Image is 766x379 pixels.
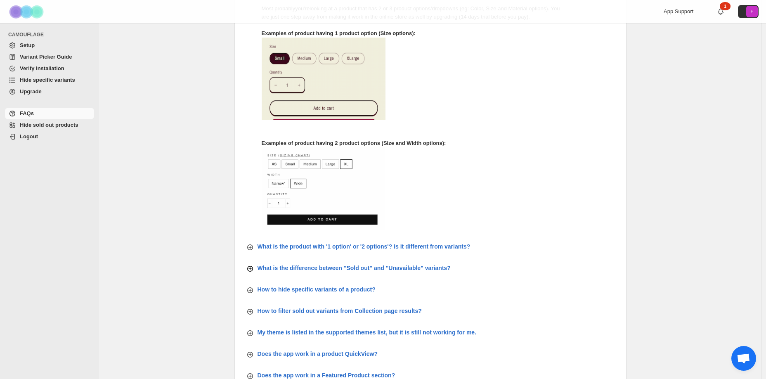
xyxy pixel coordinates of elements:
[20,42,35,48] span: Setup
[7,0,48,23] img: Camouflage
[720,2,731,10] div: 1
[258,307,422,315] p: How to filter sold out variants from Collection page results?
[241,303,620,318] button: How to filter sold out variants from Collection page results?
[5,51,94,63] a: Variant Picker Guide
[5,119,94,131] a: Hide sold out products
[258,328,477,336] p: My theme is listed in the supported themes list, but it is still not working for me.
[241,282,620,297] button: How to hide specific variants of a product?
[5,131,94,142] a: Logout
[241,239,620,254] button: What is the product with '1 option' or '2 options'? Is it different from variants?
[241,346,620,361] button: Does the app work in a product QuickView?
[258,242,470,251] p: What is the product with '1 option' or '2 options'? Is it different from variants?
[738,5,759,18] button: Avatar with initials F
[20,122,78,128] span: Hide sold out products
[258,264,451,272] p: What is the difference between "Sold out" and "Unavailable" variants?
[751,9,754,14] text: F
[5,74,94,86] a: Hide specific variants
[5,86,94,97] a: Upgrade
[20,133,38,140] span: Logout
[731,346,756,371] a: Open chat
[241,325,620,340] button: My theme is listed in the supported themes list, but it is still not working for me.
[5,108,94,119] a: FAQs
[20,54,72,60] span: Variant Picker Guide
[258,285,376,294] p: How to hide specific variants of a product?
[746,6,758,17] span: Avatar with initials F
[716,7,725,16] a: 1
[20,110,34,116] span: FAQs
[20,77,75,83] span: Hide specific variants
[262,38,385,120] img: camouflage-swatch-1
[20,65,64,71] span: Verify Installation
[20,88,42,95] span: Upgrade
[5,63,94,74] a: Verify Installation
[262,140,446,146] strong: Examples of product having 2 product options (Size and Width options):
[241,261,620,275] button: What is the difference between "Sold out" and "Unavailable" variants?
[8,31,95,38] span: CAMOUFLAGE
[5,40,94,51] a: Setup
[258,350,378,358] p: Does the app work in a product QuickView?
[262,147,385,230] img: camouflage-swatch-2
[664,8,693,14] span: App Support
[262,30,416,36] strong: Examples of product having 1 product option (Size options):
